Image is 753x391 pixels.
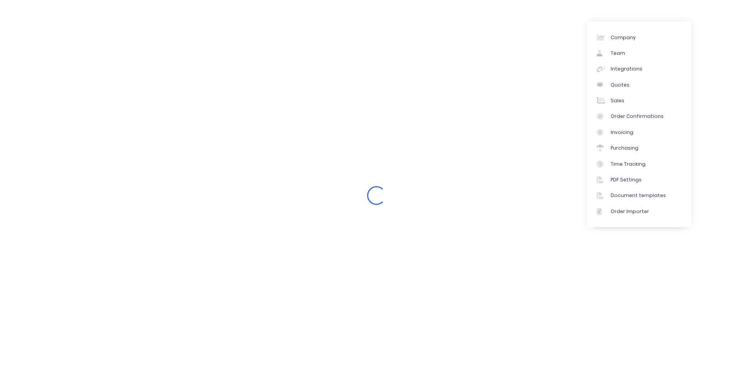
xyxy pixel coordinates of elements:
[587,125,691,140] a: Invoicing
[611,161,646,168] div: Time Tracking
[587,204,691,219] a: Order Importer
[587,172,691,188] a: PDF Settings
[611,81,629,89] div: Quotes
[611,97,624,104] div: Sales
[611,208,649,215] div: Order Importer
[611,192,666,199] div: Document templates
[587,93,691,109] a: Sales
[587,29,691,45] a: Company
[611,34,636,41] div: Company
[587,188,691,203] a: Document templates
[587,156,691,172] a: Time Tracking
[587,45,691,61] a: Team
[611,129,633,136] div: Invoicing
[587,109,691,124] a: Order Confirmations
[587,140,691,156] a: Purchasing
[611,65,642,72] div: Integrations
[611,50,625,57] div: Team
[587,77,691,93] a: Quotes
[611,113,664,120] div: Order Confirmations
[611,145,638,152] div: Purchasing
[611,176,642,183] div: PDF Settings
[587,61,691,77] a: Integrations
